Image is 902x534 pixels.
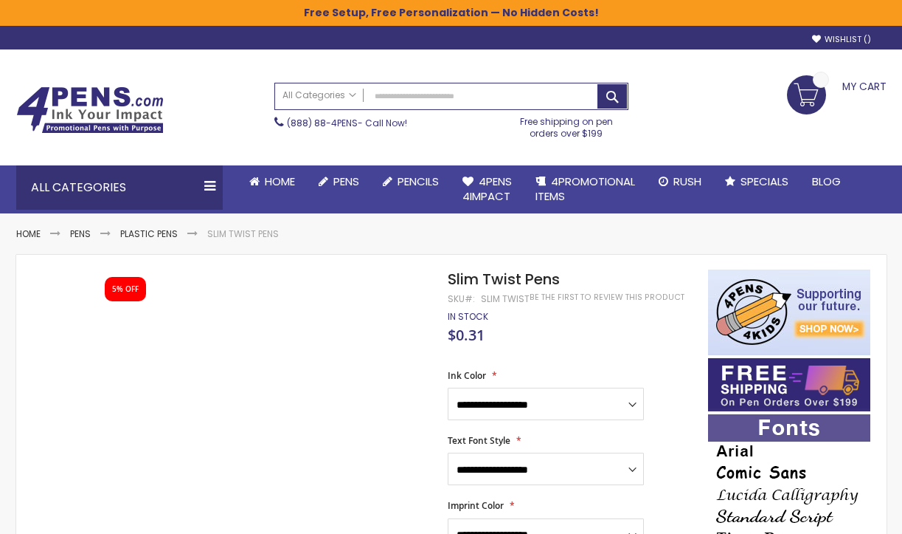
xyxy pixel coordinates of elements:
span: Text Font Style [448,434,510,447]
span: In stock [448,310,488,323]
a: Plastic Pens [120,227,178,240]
div: 5% OFF [112,284,139,295]
a: Blog [800,165,853,198]
a: Pencils [371,165,451,198]
span: 4PROMOTIONAL ITEMS [535,174,635,204]
img: Free shipping on orders over $199 [708,358,870,411]
span: Slim Twist Pens [448,269,560,290]
a: Wishlist [812,34,871,45]
a: Pens [70,227,91,240]
strong: SKU [448,292,475,305]
span: Ink Color [448,369,486,382]
span: - Call Now! [287,117,407,129]
a: Home [16,227,41,240]
span: Pens [333,174,359,189]
span: Specials [740,174,788,189]
a: Be the first to review this product [530,292,684,303]
div: Slim Twist [481,293,530,305]
div: All Categories [16,165,223,210]
a: 4Pens4impact [451,165,524,213]
img: 4pens 4 kids [708,270,870,355]
div: Free shipping on pen orders over $199 [504,110,628,140]
a: Home [237,165,307,198]
span: Home [265,174,295,189]
span: Blog [812,174,841,189]
a: Rush [647,165,713,198]
span: $0.31 [448,325,485,345]
span: 4Pens 4impact [462,174,512,204]
a: Pens [307,165,371,198]
a: Specials [713,165,800,198]
a: 4PROMOTIONALITEMS [524,165,647,213]
img: 4Pens Custom Pens and Promotional Products [16,86,164,134]
a: (888) 88-4PENS [287,117,358,129]
span: All Categories [282,89,356,101]
div: Availability [448,311,488,323]
span: Pencils [398,174,439,189]
li: Slim Twist Pens [207,228,279,240]
a: All Categories [275,83,364,108]
span: Imprint Color [448,499,504,512]
span: Rush [673,174,701,189]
